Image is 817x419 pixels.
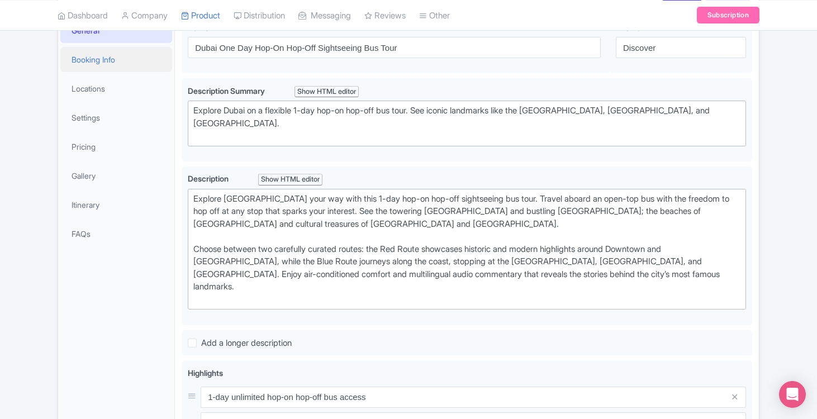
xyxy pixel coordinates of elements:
div: Show HTML editor [258,174,322,185]
a: Locations [60,76,172,101]
a: Gallery [60,163,172,188]
div: Open Intercom Messenger [779,381,806,408]
span: Highlights [188,368,223,378]
div: Explore Dubai on a flexible 1-day hop-on hop-off bus tour. See iconic landmarks like the [GEOGRAP... [193,104,740,142]
span: Description [188,174,230,183]
a: Subscription [697,7,759,23]
span: Description Summary [188,86,267,96]
div: Explore [GEOGRAPHIC_DATA] your way with this 1-day hop-on hop-off sightseeing bus tour. Travel ab... [193,193,740,306]
div: Show HTML editor [294,86,359,98]
a: Itinerary [60,192,172,217]
a: Settings [60,105,172,130]
a: FAQs [60,221,172,246]
a: General [60,18,172,43]
a: Booking Info [60,47,172,72]
span: Add a longer description [201,337,292,348]
a: Pricing [60,134,172,159]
